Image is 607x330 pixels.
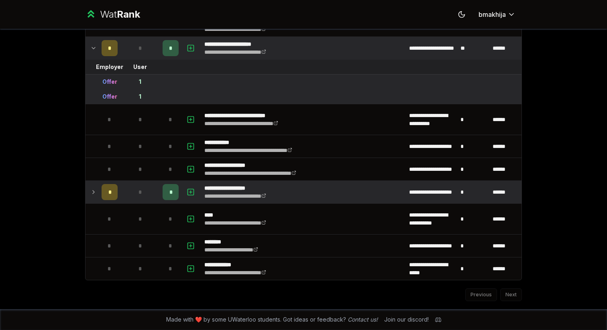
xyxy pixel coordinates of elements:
a: Contact us! [348,316,378,323]
td: User [121,60,159,74]
td: Employer [98,60,121,74]
a: WatRank [85,8,140,21]
span: bmakhija [479,10,506,19]
div: 1 [139,78,141,86]
div: Join our discord! [384,316,429,324]
button: bmakhija [472,7,522,22]
span: Rank [117,8,140,20]
span: Made with ❤️ by some UWaterloo students. Got ideas or feedback? [166,316,378,324]
div: Offer [102,78,117,86]
div: 1 [139,93,141,101]
div: Offer [102,93,117,101]
div: Wat [100,8,140,21]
